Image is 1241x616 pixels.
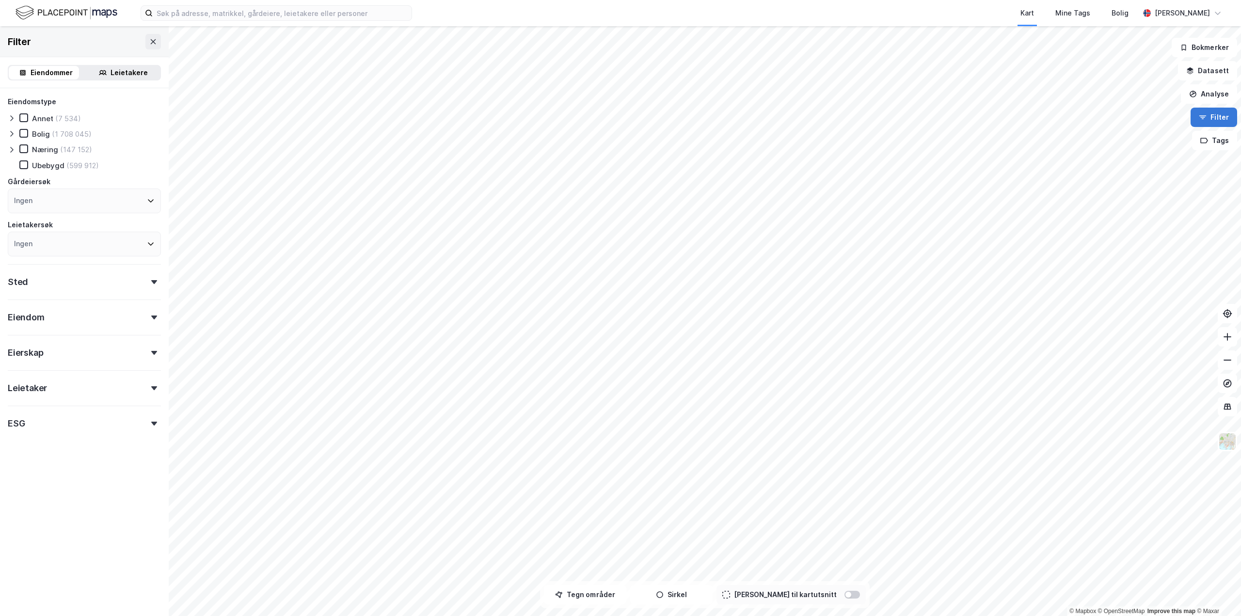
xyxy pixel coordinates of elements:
div: Mine Tags [1055,7,1090,19]
div: [PERSON_NAME] til kartutsnitt [734,589,837,600]
div: (147 152) [60,145,92,154]
button: Datasett [1178,61,1237,80]
button: Tags [1192,131,1237,150]
div: Gårdeiersøk [8,176,50,188]
div: Ingen [14,238,32,250]
img: logo.f888ab2527a4732fd821a326f86c7f29.svg [16,4,117,21]
a: Mapbox [1069,608,1096,615]
div: [PERSON_NAME] [1155,7,1210,19]
a: Improve this map [1147,608,1195,615]
div: Eiendommer [31,67,73,79]
div: Leietaker [8,382,47,394]
div: Eierskap [8,347,43,359]
div: Leietakersøk [8,219,53,231]
div: (1 708 045) [52,129,92,139]
button: Sirkel [630,585,713,604]
button: Bokmerker [1172,38,1237,57]
iframe: Chat Widget [1193,569,1241,616]
div: Annet [32,114,53,123]
div: Næring [32,145,58,154]
div: (599 912) [66,161,99,170]
div: Eiendom [8,312,45,323]
div: Bolig [1112,7,1129,19]
div: Ubebygd [32,161,64,170]
div: Ingen [14,195,32,206]
div: Kart [1020,7,1034,19]
img: Z [1218,432,1237,451]
div: (7 534) [55,114,81,123]
button: Filter [1191,108,1237,127]
div: Leietakere [111,67,148,79]
input: Søk på adresse, matrikkel, gårdeiere, leietakere eller personer [153,6,412,20]
div: Bolig [32,129,50,139]
a: OpenStreetMap [1098,608,1145,615]
button: Analyse [1181,84,1237,104]
div: Sted [8,276,28,288]
div: Filter [8,34,31,49]
div: Eiendomstype [8,96,56,108]
button: Tegn områder [544,585,626,604]
div: ESG [8,418,25,429]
